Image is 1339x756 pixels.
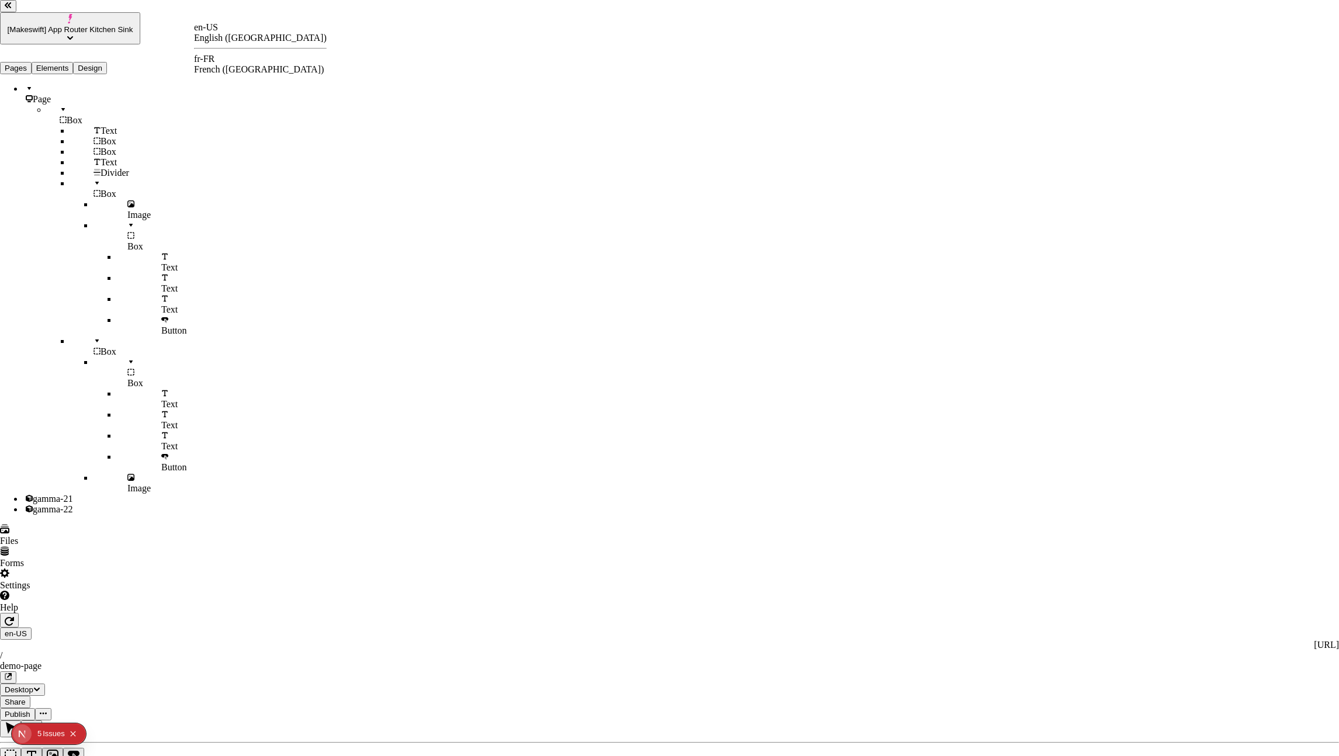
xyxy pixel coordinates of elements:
[194,64,327,75] div: French ([GEOGRAPHIC_DATA])
[5,9,171,20] p: Cookie Test Route
[194,54,327,64] div: fr-FR
[194,22,327,75] div: Open locale picker
[194,22,327,33] div: en-US
[194,33,327,43] div: English ([GEOGRAPHIC_DATA])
